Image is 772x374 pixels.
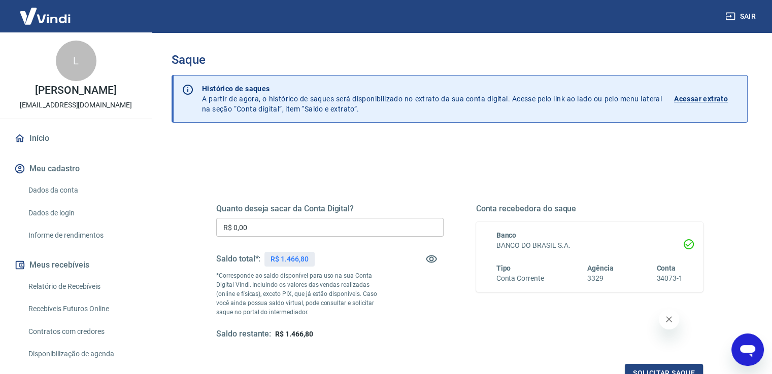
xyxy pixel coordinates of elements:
[496,240,683,251] h6: BANCO DO BRASIL S.A.
[731,333,764,366] iframe: Botão para abrir a janela de mensagens
[202,84,662,94] p: Histórico de saques
[12,254,140,276] button: Meus recebíveis
[496,273,544,284] h6: Conta Corrente
[12,127,140,149] a: Início
[24,321,140,342] a: Contratos com credores
[24,203,140,223] a: Dados de login
[24,276,140,297] a: Relatório de Recebíveis
[216,329,271,340] h5: Saldo restante:
[24,344,140,364] a: Disponibilização de agenda
[496,264,511,272] span: Tipo
[476,204,703,214] h5: Conta recebedora do saque
[723,7,760,26] button: Sair
[216,254,260,264] h5: Saldo total*:
[275,330,313,338] span: R$ 1.466,80
[216,204,444,214] h5: Quanto deseja sacar da Conta Digital?
[674,94,728,104] p: Acessar extrato
[496,231,517,239] span: Banco
[172,53,748,67] h3: Saque
[24,180,140,201] a: Dados da conta
[659,309,679,329] iframe: Fechar mensagem
[24,298,140,319] a: Recebíveis Futuros Online
[6,7,85,15] span: Olá! Precisa de ajuda?
[20,100,132,110] p: [EMAIL_ADDRESS][DOMAIN_NAME]
[12,158,140,180] button: Meu cadastro
[656,273,683,284] h6: 34073-1
[216,271,387,317] p: *Corresponde ao saldo disponível para uso na sua Conta Digital Vindi. Incluindo os valores das ve...
[656,264,676,272] span: Conta
[24,225,140,246] a: Informe de rendimentos
[587,273,614,284] h6: 3329
[674,84,739,114] a: Acessar extrato
[202,84,662,114] p: A partir de agora, o histórico de saques será disponibilizado no extrato da sua conta digital. Ac...
[587,264,614,272] span: Agência
[12,1,78,31] img: Vindi
[35,85,116,96] p: [PERSON_NAME]
[56,41,96,81] div: L
[271,254,308,265] p: R$ 1.466,80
